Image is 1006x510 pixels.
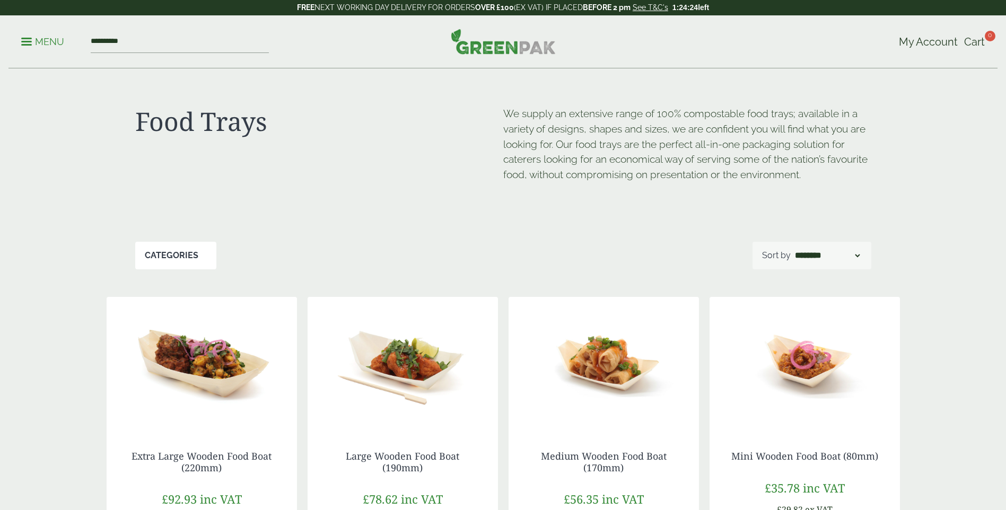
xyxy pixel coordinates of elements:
[135,106,503,137] h1: Food Trays
[346,450,459,474] a: Large Wooden Food Boat (190mm)
[363,491,398,507] span: £78.62
[583,3,631,12] strong: BEFORE 2 pm
[964,34,985,50] a: Cart 0
[731,450,878,462] a: Mini Wooden Food Boat (80mm)
[308,297,498,429] img: Large Wooden Boat 190mm with food contents 2920004AD
[793,249,862,262] select: Shop order
[503,106,871,182] p: We supply an extensive range of 100% compostable food trays; available in a variety of designs, s...
[200,491,242,507] span: inc VAT
[451,29,556,54] img: GreenPak Supplies
[21,36,64,46] a: Menu
[899,34,958,50] a: My Account
[762,249,791,262] p: Sort by
[145,249,198,262] p: Categories
[672,3,698,12] span: 1:24:24
[107,297,297,429] img: Extra Large Wooden Boat 220mm with food contents V2 2920004AE
[803,480,845,496] span: inc VAT
[475,3,514,12] strong: OVER £100
[132,450,272,474] a: Extra Large Wooden Food Boat (220mm)
[401,491,443,507] span: inc VAT
[899,36,958,48] span: My Account
[564,491,599,507] span: £56.35
[21,36,64,48] p: Menu
[964,36,985,48] span: Cart
[602,491,644,507] span: inc VAT
[633,3,668,12] a: See T&C's
[297,3,314,12] strong: FREE
[710,297,900,429] img: Mini Wooden Boat 80mm with food contents 2920004AA
[985,31,995,41] span: 0
[765,480,800,496] span: £35.78
[509,297,699,429] img: Medium Wooden Boat 170mm with food contents V2 2920004AC 1
[162,491,197,507] span: £92.93
[698,3,709,12] span: left
[541,450,667,474] a: Medium Wooden Food Boat (170mm)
